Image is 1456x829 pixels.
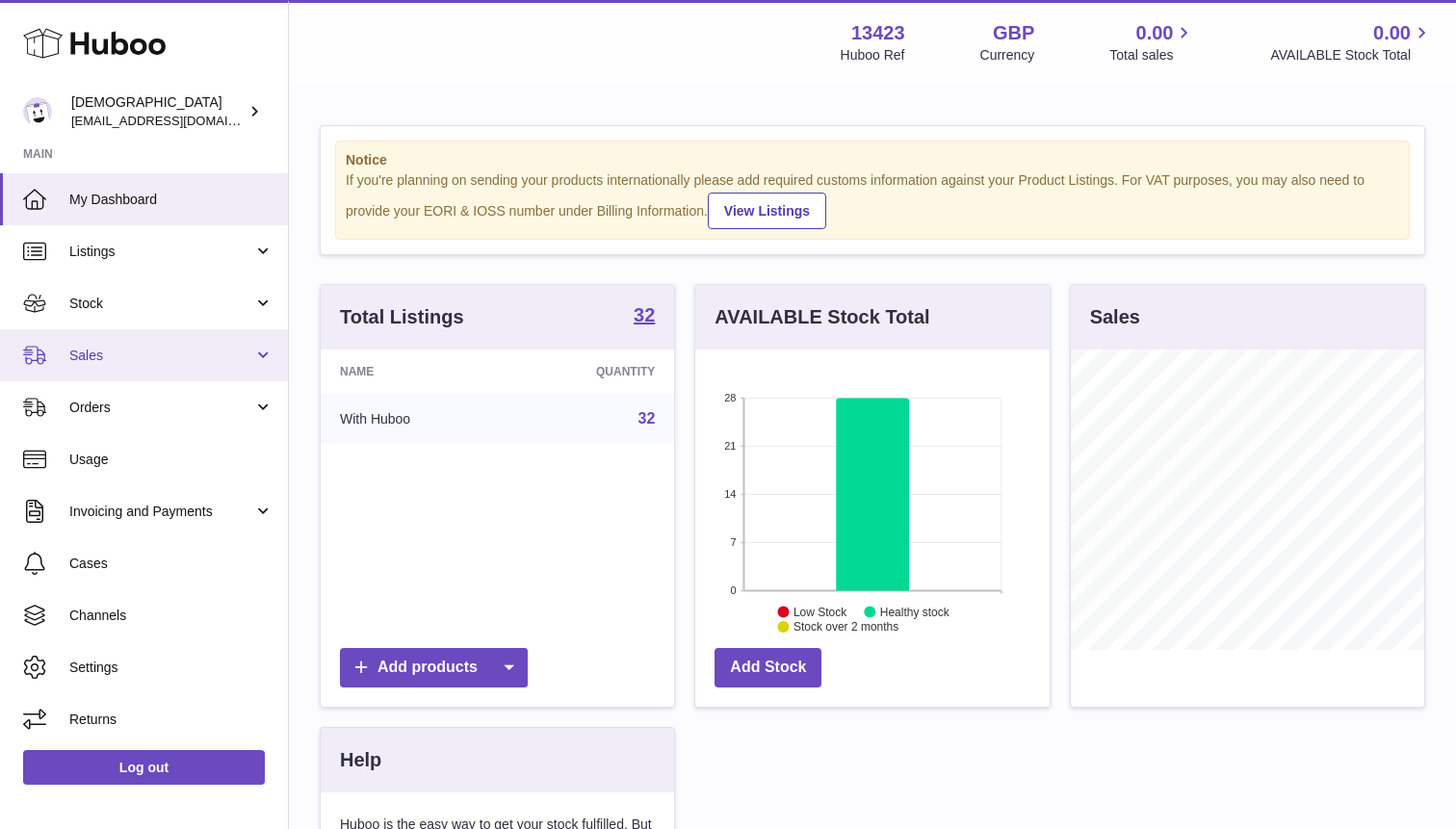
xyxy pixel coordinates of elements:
[69,243,253,261] span: Listings
[880,605,950,618] text: Healthy stock
[1270,46,1433,65] span: AVAILABLE Stock Total
[340,648,528,687] a: Add products
[321,350,507,394] th: Name
[346,151,1399,169] strong: Notice
[69,191,273,209] span: My Dashboard
[793,605,847,618] text: Low Stock
[725,488,737,500] text: 14
[841,46,905,65] div: Huboo Ref
[69,451,273,469] span: Usage
[69,711,273,729] span: Returns
[321,394,507,444] td: With Huboo
[507,350,675,394] th: Quantity
[71,113,283,128] span: [EMAIL_ADDRESS][DOMAIN_NAME]
[69,347,253,365] span: Sales
[1090,304,1140,330] h3: Sales
[340,304,464,330] h3: Total Listings
[69,555,273,573] span: Cases
[69,607,273,625] span: Channels
[731,536,737,548] text: 7
[71,93,245,130] div: [DEMOGRAPHIC_DATA]
[708,193,826,229] a: View Listings
[69,399,253,417] span: Orders
[980,46,1035,65] div: Currency
[1373,20,1411,46] span: 0.00
[1136,20,1174,46] span: 0.00
[1109,20,1195,65] a: 0.00 Total sales
[23,750,265,785] a: Log out
[1109,46,1195,65] span: Total sales
[1270,20,1433,65] a: 0.00 AVAILABLE Stock Total
[69,503,253,521] span: Invoicing and Payments
[715,648,821,687] a: Add Stock
[23,97,52,126] img: olgazyuz@outlook.com
[993,20,1034,46] strong: GBP
[715,304,929,330] h3: AVAILABLE Stock Total
[634,305,655,328] a: 32
[725,440,737,452] text: 21
[725,392,737,403] text: 28
[69,659,273,677] span: Settings
[851,20,905,46] strong: 13423
[638,410,656,427] a: 32
[731,584,737,596] text: 0
[346,171,1399,229] div: If you're planning on sending your products internationally please add required customs informati...
[69,295,253,313] span: Stock
[340,747,381,773] h3: Help
[634,305,655,324] strong: 32
[793,620,898,634] text: Stock over 2 months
